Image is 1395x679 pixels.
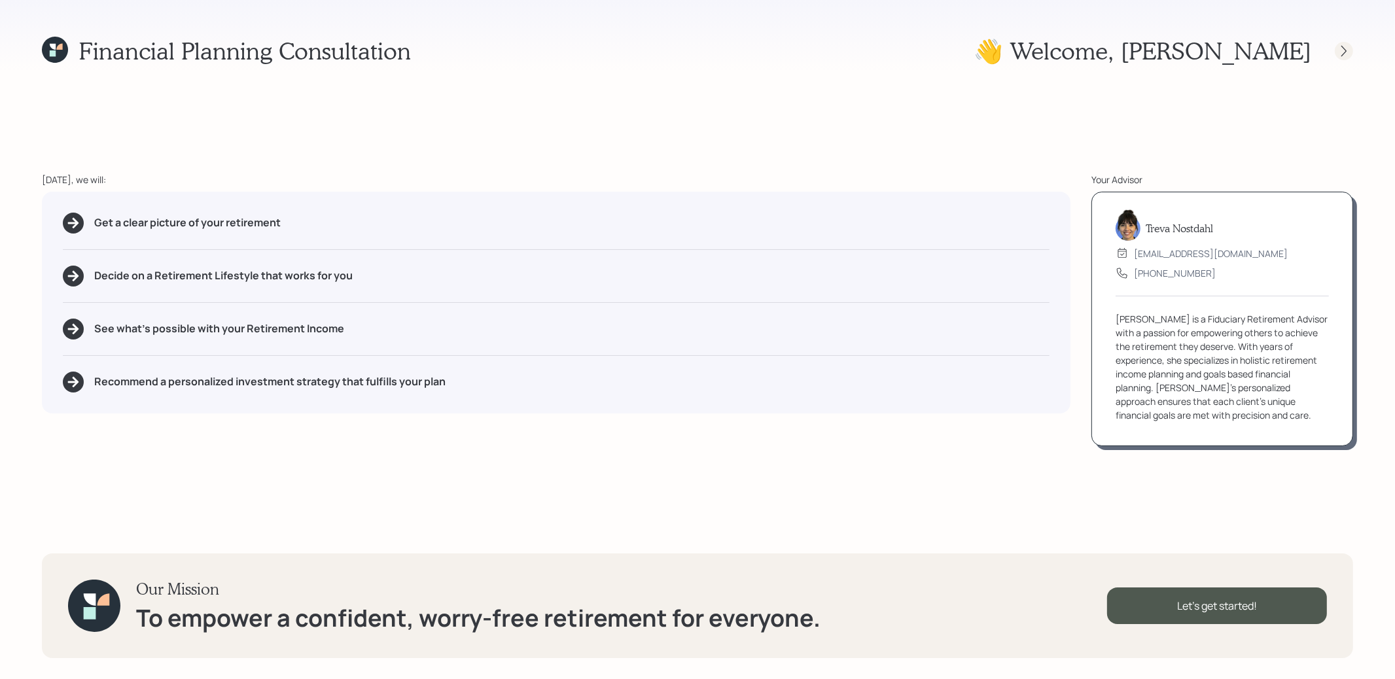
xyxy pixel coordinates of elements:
[79,37,411,65] h1: Financial Planning Consultation
[1146,222,1213,234] h5: Treva Nostdahl
[1134,266,1216,280] div: [PHONE_NUMBER]
[1107,587,1327,624] div: Let's get started!
[974,37,1311,65] h1: 👋 Welcome , [PERSON_NAME]
[94,375,446,388] h5: Recommend a personalized investment strategy that fulfills your plan
[1091,173,1353,186] div: Your Advisor
[136,580,821,599] h3: Our Mission
[1116,312,1329,422] div: [PERSON_NAME] is a Fiduciary Retirement Advisor with a passion for empowering others to achieve t...
[1134,247,1288,260] div: [EMAIL_ADDRESS][DOMAIN_NAME]
[94,322,344,335] h5: See what's possible with your Retirement Income
[94,270,353,282] h5: Decide on a Retirement Lifestyle that works for you
[136,604,821,632] h1: To empower a confident, worry-free retirement for everyone.
[1116,209,1140,241] img: treva-nostdahl-headshot.png
[94,217,281,229] h5: Get a clear picture of your retirement
[42,173,1070,186] div: [DATE], we will:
